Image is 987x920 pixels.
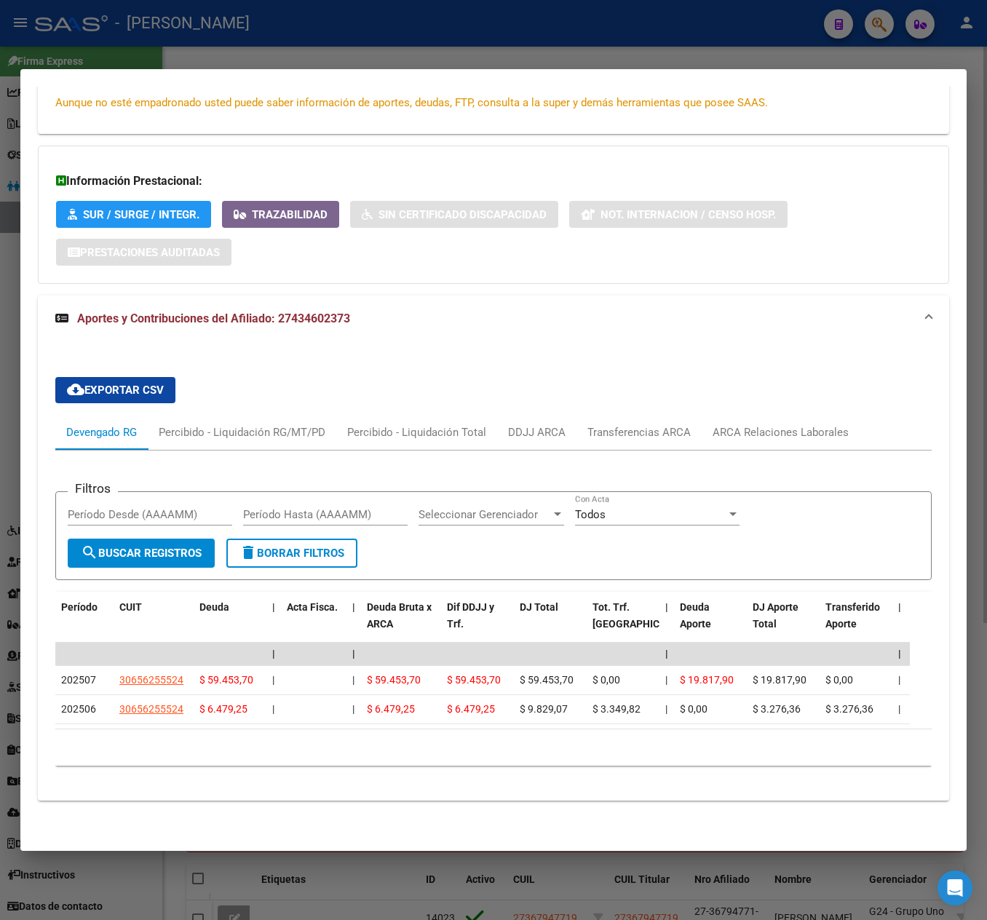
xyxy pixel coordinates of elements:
[600,208,776,221] span: Not. Internacion / Censo Hosp.
[825,674,853,686] span: $ 0,00
[447,703,495,715] span: $ 6.479,25
[119,674,183,686] span: 30656255524
[352,648,355,659] span: |
[825,703,873,715] span: $ 3.276,36
[352,703,354,715] span: |
[569,201,788,228] button: Not. Internacion / Censo Hosp.
[56,239,231,266] button: Prestaciones Auditadas
[680,674,734,686] span: $ 19.817,90
[447,674,501,686] span: $ 59.453,70
[587,424,691,440] div: Transferencias ARCA
[753,703,801,715] span: $ 3.276,36
[56,201,211,228] button: SUR / SURGE / INTEGR.
[508,424,566,440] div: DDJJ ARCA
[61,601,98,613] span: Período
[55,96,768,109] span: Aunque no esté empadronado usted puede saber información de aportes, deudas, FTP, consulta a la s...
[367,601,432,630] span: Deuda Bruta x ARCA
[907,592,980,656] datatable-header-cell: Deuda Contr.
[514,592,587,656] datatable-header-cell: DJ Total
[68,480,118,496] h3: Filtros
[68,539,215,568] button: Buscar Registros
[659,592,674,656] datatable-header-cell: |
[80,246,220,259] span: Prestaciones Auditadas
[77,312,350,325] span: Aportes y Contribuciones del Afiliado: 27434602373
[753,674,806,686] span: $ 19.817,90
[447,601,494,630] span: Dif DDJJ y Trf.
[252,208,328,221] span: Trazabilidad
[38,296,949,342] mat-expansion-panel-header: Aportes y Contribuciones del Afiliado: 27434602373
[825,601,880,630] span: Transferido Aporte
[55,592,114,656] datatable-header-cell: Período
[592,601,691,630] span: Tot. Trf. [GEOGRAPHIC_DATA]
[898,674,900,686] span: |
[898,648,901,659] span: |
[674,592,747,656] datatable-header-cell: Deuda Aporte
[226,539,357,568] button: Borrar Filtros
[441,592,514,656] datatable-header-cell: Dif DDJJ y Trf.
[222,201,339,228] button: Trazabilidad
[665,648,668,659] span: |
[753,601,798,630] span: DJ Aporte Total
[665,601,668,613] span: |
[520,674,574,686] span: $ 59.453,70
[898,601,901,613] span: |
[239,544,257,561] mat-icon: delete
[367,703,415,715] span: $ 6.479,25
[119,703,183,715] span: 30656255524
[350,201,558,228] button: Sin Certificado Discapacidad
[361,592,441,656] datatable-header-cell: Deuda Bruta x ARCA
[938,871,972,905] div: Open Intercom Messenger
[820,592,892,656] datatable-header-cell: Transferido Aporte
[199,674,253,686] span: $ 59.453,70
[266,592,281,656] datatable-header-cell: |
[892,592,907,656] datatable-header-cell: |
[66,424,137,440] div: Devengado RG
[239,547,344,560] span: Borrar Filtros
[272,674,274,686] span: |
[680,601,711,630] span: Deuda Aporte
[114,592,194,656] datatable-header-cell: CUIT
[347,424,486,440] div: Percibido - Liquidación Total
[419,508,551,521] span: Seleccionar Gerenciador
[55,377,175,403] button: Exportar CSV
[272,648,275,659] span: |
[119,601,142,613] span: CUIT
[199,601,229,613] span: Deuda
[352,674,354,686] span: |
[272,601,275,613] span: |
[575,508,606,521] span: Todos
[287,601,338,613] span: Acta Fisca.
[713,424,849,440] div: ARCA Relaciones Laborales
[898,703,900,715] span: |
[592,674,620,686] span: $ 0,00
[81,547,202,560] span: Buscar Registros
[56,172,931,190] h3: Información Prestacional:
[592,703,641,715] span: $ 3.349,82
[680,703,707,715] span: $ 0,00
[194,592,266,656] datatable-header-cell: Deuda
[665,674,667,686] span: |
[587,592,659,656] datatable-header-cell: Tot. Trf. Bruto
[346,592,361,656] datatable-header-cell: |
[67,384,164,397] span: Exportar CSV
[378,208,547,221] span: Sin Certificado Discapacidad
[281,592,346,656] datatable-header-cell: Acta Fisca.
[83,208,199,221] span: SUR / SURGE / INTEGR.
[67,381,84,398] mat-icon: cloud_download
[61,703,96,715] span: 202506
[520,601,558,613] span: DJ Total
[81,544,98,561] mat-icon: search
[747,592,820,656] datatable-header-cell: DJ Aporte Total
[61,674,96,686] span: 202507
[38,342,949,801] div: Aportes y Contribuciones del Afiliado: 27434602373
[352,601,355,613] span: |
[367,674,421,686] span: $ 59.453,70
[199,703,247,715] span: $ 6.479,25
[159,424,325,440] div: Percibido - Liquidación RG/MT/PD
[520,703,568,715] span: $ 9.829,07
[272,703,274,715] span: |
[665,703,667,715] span: |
